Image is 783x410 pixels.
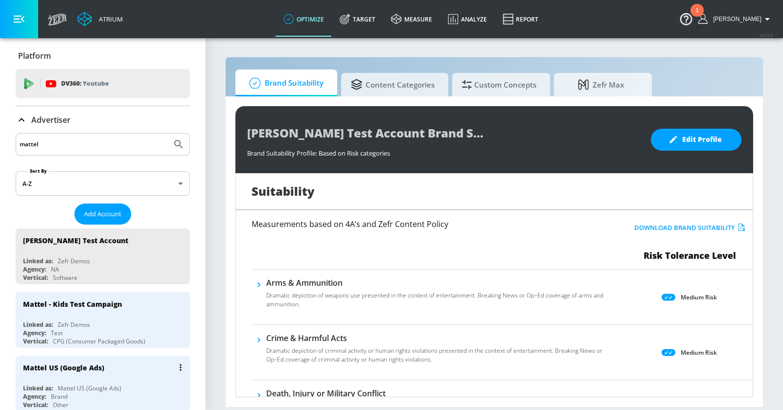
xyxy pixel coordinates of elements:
button: Edit Profile [651,129,741,151]
div: Vertical: [23,273,48,282]
div: Mattel US (Google Ads) [58,384,121,392]
div: Zefr Demos [58,320,90,329]
span: Risk Tolerance Level [644,250,736,261]
input: Search by name [20,138,168,151]
div: Advertiser [16,106,190,134]
span: Zefr Max [564,73,638,96]
label: Sort By [28,168,49,174]
div: Linked as: [23,257,53,265]
div: 1 [695,10,699,23]
div: Linked as: [23,384,53,392]
div: Mattel - Kids Test CampaignLinked as:Zefr DemosAgency:TestVertical:CPG (Consumer Packaged Goods) [16,292,190,348]
p: Dramatic depiction of weapons use presented in the context of entertainment. Breaking News or Op–... [266,291,613,309]
button: Open Resource Center, 1 new notification [672,5,700,32]
div: Agency: [23,392,46,401]
div: Arms & AmmunitionDramatic depiction of weapons use presented in the context of entertainment. Bre... [266,277,613,315]
button: [PERSON_NAME] [698,13,773,25]
p: Platform [18,50,51,61]
span: Brand Suitability [245,71,323,95]
h6: Measurements based on 4A’s and Zefr Content Policy [252,220,586,228]
h6: Death, Injury or Military Conflict [266,388,613,399]
span: Add Account [84,208,121,220]
div: Vertical: [23,337,48,345]
span: v 4.22.2 [760,32,773,38]
p: Dramatic depiction of criminal activity or human rights violations presented in the context of en... [266,346,613,364]
a: Analyze [440,1,495,37]
div: CPG (Consumer Packaged Goods) [53,337,145,345]
button: Add Account [74,204,131,225]
div: [PERSON_NAME] Test AccountLinked as:Zefr DemosAgency:NAVertical:Software [16,228,190,284]
h6: Arms & Ammunition [266,277,613,288]
div: Vertical: [23,401,48,409]
a: measure [383,1,440,37]
div: NA [51,265,59,273]
div: Software [53,273,77,282]
div: Mattel US (Google Ads) [23,363,104,372]
span: login as: casey.cohen@zefr.com [709,16,761,23]
span: Edit Profile [670,134,722,146]
p: DV360: [61,78,109,89]
div: Platform [16,42,190,69]
h6: Crime & Harmful Acts [266,333,613,343]
p: Medium Risk [681,347,717,358]
span: Custom Concepts [462,73,536,96]
div: Mattel - Kids Test Campaign [23,299,122,309]
div: Agency: [23,329,46,337]
h1: Suitability [252,183,315,199]
p: Medium Risk [681,292,717,302]
p: Youtube [83,78,109,89]
div: Linked as: [23,320,53,329]
div: Zefr Demos [58,257,90,265]
div: Brand Suitability Profile: Based on Risk categories [247,144,641,158]
div: A-Z [16,171,190,196]
a: Target [332,1,383,37]
p: Advertiser [31,114,70,125]
div: Agency: [23,265,46,273]
div: DV360: Youtube [16,69,190,98]
a: Report [495,1,546,37]
button: Submit Search [168,134,189,155]
span: Content Categories [351,73,435,96]
div: Test [51,329,63,337]
div: Atrium [95,15,123,23]
a: optimize [276,1,332,37]
div: [PERSON_NAME] Test Account [23,236,128,245]
div: Brand [51,392,68,401]
button: Download Brand Suitability [632,220,748,235]
div: Other [53,401,69,409]
a: Atrium [77,12,123,26]
div: Crime & Harmful ActsDramatic depiction of criminal activity or human rights violations presented ... [266,333,613,370]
